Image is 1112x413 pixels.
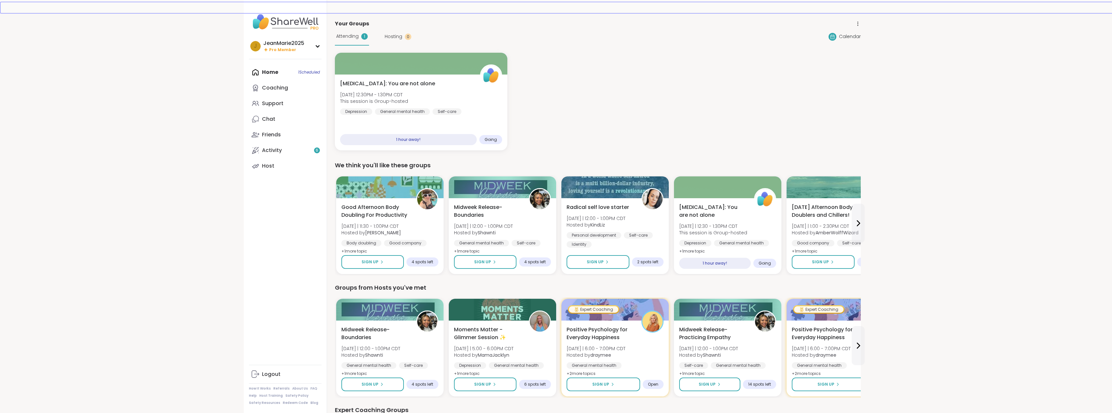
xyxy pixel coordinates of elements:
[259,393,283,398] a: Host Training
[567,345,625,352] span: [DATE] | 6:00 - 7:00PM CDT
[262,100,283,107] div: Support
[399,362,428,369] div: Self-care
[249,158,322,174] a: Host
[567,203,629,211] span: Radical self love starter
[341,203,409,219] span: Good Afternoon Body Doubling For Productivity
[283,401,308,405] a: Redeem Code
[335,283,861,292] div: Groups from Hosts you've met
[249,386,271,391] a: How It Works
[567,362,622,369] div: General mental health
[285,393,309,398] a: Safety Policy
[254,42,257,50] span: J
[478,352,509,358] b: MamaJacklyn
[405,34,411,40] div: 0
[249,366,322,382] a: Logout
[792,229,858,236] span: Hosted by
[748,382,771,387] span: 14 spots left
[341,223,401,229] span: [DATE] | 11:30 - 1:00PM CDT
[567,222,625,228] span: Hosted by
[592,381,609,387] span: Sign Up
[262,131,281,138] div: Friends
[263,40,304,47] div: JeanMarie2025
[454,362,486,369] div: Depression
[362,381,378,387] span: Sign Up
[817,381,834,387] span: Sign Up
[489,362,544,369] div: General mental health
[481,65,501,86] img: ShareWell
[315,85,320,90] iframe: Spotlight
[340,134,477,145] div: 1 hour away!
[567,241,592,248] div: Identity
[474,259,491,265] span: Sign Up
[417,189,437,209] img: Adrienne_QueenOfTheDawn
[454,240,509,246] div: General mental health
[474,381,491,387] span: Sign Up
[711,362,766,369] div: General mental health
[412,259,433,265] span: 4 spots left
[340,108,372,115] div: Depression
[249,111,322,127] a: Chat
[454,352,514,358] span: Hosted by
[839,33,861,40] span: Calendar
[524,382,546,387] span: 6 spots left
[454,345,514,352] span: [DATE] | 5:00 - 6:00PM CDT
[816,352,836,358] b: draymee
[310,386,317,391] a: FAQ
[792,352,851,358] span: Hosted by
[648,382,658,387] span: Open
[485,137,497,142] span: Going
[262,371,281,378] div: Logout
[454,378,516,391] button: Sign Up
[341,352,400,358] span: Hosted by
[590,352,611,358] b: draymee
[249,401,280,405] a: Safety Resources
[792,223,858,229] span: [DATE] | 1:00 - 2:30PM CDT
[454,326,522,341] span: Moments Matter - Glimmer Session ✨
[375,108,430,115] div: General mental health
[365,229,401,236] b: [PERSON_NAME]
[679,362,708,369] div: Self-care
[759,261,771,266] span: Going
[679,258,751,269] div: 1 hour away!
[679,378,740,391] button: Sign Up
[512,240,541,246] div: Self-care
[454,223,513,229] span: [DATE] | 12:00 - 1:00PM CDT
[679,223,747,229] span: [DATE] | 12:30 - 1:30PM CDT
[792,203,859,219] span: [DATE] Afternoon Body Doublers and Chillers!
[292,386,308,391] a: About Us
[340,91,408,98] span: [DATE] 12:30PM - 1:30PM CDT
[262,162,274,170] div: Host
[567,352,625,358] span: Hosted by
[530,311,550,332] img: MamaJacklyn
[341,326,409,341] span: Midweek Release-Boundaries
[262,147,282,154] div: Activity
[679,345,738,352] span: [DATE] | 12:00 - 1:00PM CDT
[679,240,711,246] div: Depression
[794,306,844,313] div: Expert Coaching
[362,259,378,265] span: Sign Up
[249,143,322,158] a: Activity6
[530,189,550,209] img: Shawnti
[365,352,383,358] b: Shawnti
[454,255,516,269] button: Sign Up
[384,240,427,246] div: Good company
[792,255,855,269] button: Sign Up
[336,33,359,40] span: Attending
[249,127,322,143] a: Friends
[837,240,866,246] div: Self-care
[567,326,634,341] span: Positive Psychology for Everyday Happiness
[249,96,322,111] a: Support
[341,378,404,391] button: Sign Up
[637,259,658,265] span: 2 spots left
[262,116,275,123] div: Chat
[273,386,290,391] a: Referrals
[792,378,865,391] button: Sign Up
[335,20,369,28] span: Your Groups
[361,33,368,40] div: 1
[340,80,435,88] span: [MEDICAL_DATA]: You are not alone
[341,362,396,369] div: General mental health
[642,189,663,209] img: KindLiz
[524,259,546,265] span: 4 spots left
[249,80,322,96] a: Coaching
[699,381,716,387] span: Sign Up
